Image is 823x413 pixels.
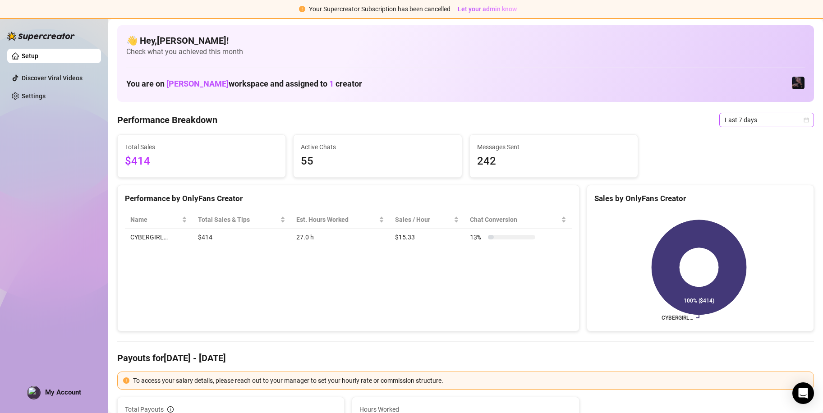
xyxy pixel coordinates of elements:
td: CYBERGIRL… [125,229,193,246]
span: $414 [125,153,278,170]
h4: Payouts for [DATE] - [DATE] [117,352,814,364]
a: Settings [22,92,46,100]
span: 13 % [470,232,484,242]
span: info-circle [167,406,174,413]
span: Name [130,215,180,225]
span: [PERSON_NAME] [166,79,229,88]
th: Chat Conversion [464,211,572,229]
td: $414 [193,229,291,246]
h4: Performance Breakdown [117,114,217,126]
span: Total Sales [125,142,278,152]
span: Your Supercreator Subscription has been cancelled [309,5,451,13]
span: Total Sales & Tips [198,215,278,225]
span: 1 [329,79,334,88]
div: Est. Hours Worked [296,215,377,225]
div: Open Intercom Messenger [792,382,814,404]
img: CYBERGIRL [792,77,805,89]
h4: 👋 Hey, [PERSON_NAME] ! [126,34,805,47]
td: 27.0 h [291,229,390,246]
span: Check what you achieved this month [126,47,805,57]
a: Setup [22,52,38,60]
td: $15.33 [390,229,464,246]
span: exclamation-circle [299,6,305,12]
span: 242 [477,153,630,170]
span: Sales / Hour [395,215,452,225]
span: Active Chats [301,142,454,152]
th: Sales / Hour [390,211,464,229]
div: Performance by OnlyFans Creator [125,193,572,205]
div: To access your salary details, please reach out to your manager to set your hourly rate or commis... [133,376,808,385]
button: Let your admin know [454,4,520,14]
span: My Account [45,388,81,396]
h1: You are on workspace and assigned to creator [126,79,362,89]
span: calendar [804,117,809,123]
text: CYBERGIRL… [662,315,693,321]
img: logo-BBDzfeDw.svg [7,32,75,41]
span: Let your admin know [458,5,517,13]
span: 55 [301,153,454,170]
span: Last 7 days [725,113,809,127]
span: Messages Sent [477,142,630,152]
span: Chat Conversion [470,215,559,225]
th: Total Sales & Tips [193,211,291,229]
div: Sales by OnlyFans Creator [594,193,806,205]
img: profilePics%2F5uz6EPA3AAM5WJv0Hk32cHqRU3w1.jpeg [28,386,40,399]
span: exclamation-circle [123,377,129,384]
a: Discover Viral Videos [22,74,83,82]
th: Name [125,211,193,229]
